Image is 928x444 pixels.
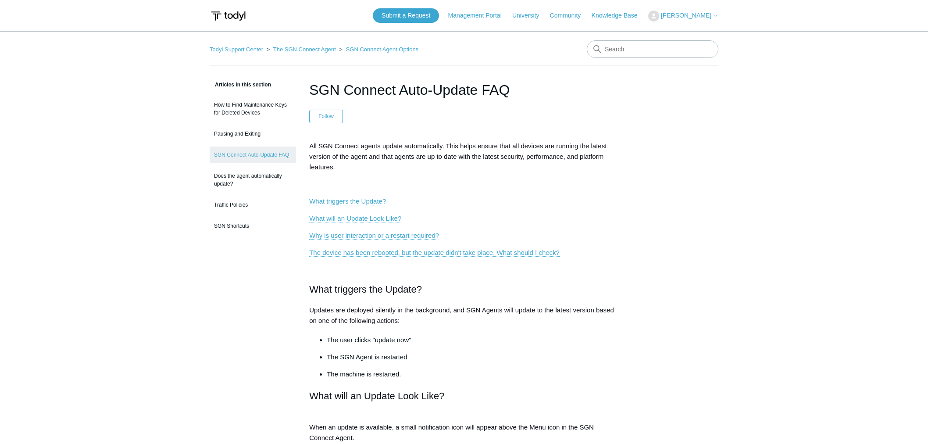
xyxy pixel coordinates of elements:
[373,8,439,23] a: Submit a Request
[327,369,619,380] p: The machine is restarted.
[309,110,343,123] button: Follow Article
[210,125,296,142] a: Pausing and Exiting
[592,11,646,20] a: Knowledge Base
[550,11,590,20] a: Community
[210,8,247,24] img: Todyl Support Center Help Center home page
[327,335,619,345] li: The user clicks "update now"
[309,423,594,441] span: When an update is available, a small notification icon will appear above the Menu icon in the SGN...
[346,46,418,53] a: SGN Connect Agent Options
[210,46,265,53] li: Todyl Support Center
[273,46,336,53] a: The SGN Connect Agent
[210,168,296,192] a: Does the agent automatically update?
[648,11,718,21] button: [PERSON_NAME]
[309,197,386,205] a: What triggers the Update?
[210,218,296,234] a: SGN Shortcuts
[337,46,418,53] li: SGN Connect Agent Options
[327,352,619,362] p: The SGN Agent is restarted
[210,147,296,163] a: SGN Connect Auto-Update FAQ
[309,249,560,257] a: The device has been rebooted, but the update didn't take place. What should I check?
[309,306,614,324] span: Updates are deployed silently in the background, and SGN Agents will update to the latest version...
[512,11,548,20] a: University
[265,46,338,53] li: The SGN Connect Agent
[309,79,619,100] h1: SGN Connect Auto-Update FAQ
[210,46,263,53] a: Todyl Support Center
[587,40,718,58] input: Search
[309,284,422,295] span: What triggers the Update?
[309,390,444,401] span: What will an Update Look Like?
[210,82,271,88] span: Articles in this section
[309,142,607,171] span: All SGN Connect agents update automatically. This helps ensure that all devices are running the l...
[309,232,439,240] a: Why is user interaction or a restart required?
[210,197,296,213] a: Traffic Policies
[210,97,296,121] a: How to Find Maintenance Keys for Deleted Devices
[448,11,510,20] a: Management Portal
[661,12,711,19] span: [PERSON_NAME]
[309,215,401,222] a: What will an Update Look Like?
